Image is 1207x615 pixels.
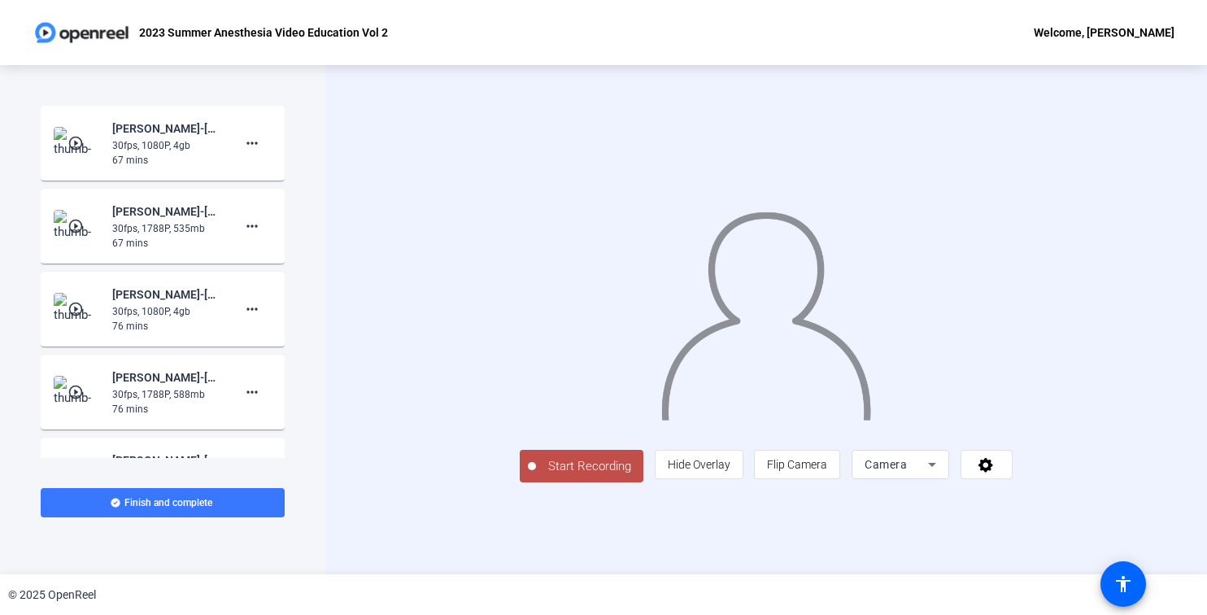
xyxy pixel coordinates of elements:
span: Finish and complete [124,496,212,509]
button: Hide Overlay [655,450,743,479]
mat-icon: play_circle_outline [68,135,87,151]
mat-icon: more_horiz [242,216,262,236]
div: 76 mins [112,402,221,417]
p: 2023 Summer Anesthesia Video Education Vol 2 [139,23,388,42]
div: 67 mins [112,153,221,168]
mat-icon: play_circle_outline [68,384,87,400]
img: thumb-nail [54,127,102,159]
button: Flip Camera [754,450,840,479]
button: Finish and complete [41,488,285,517]
mat-icon: accessibility [1113,574,1133,594]
img: thumb-nail [54,210,102,242]
div: [PERSON_NAME]-[PERSON_NAME] Anesthesia Video Education-2023 Summer Anesthesia Video Education Vol... [112,451,221,470]
span: Start Recording [536,457,643,476]
mat-icon: play_circle_outline [68,218,87,234]
span: Camera [865,458,907,471]
mat-icon: play_circle_outline [68,301,87,317]
div: 30fps, 1788P, 588mb [112,387,221,402]
div: [PERSON_NAME]-[PERSON_NAME] Anesthesia Video Education-2023 Summer Anesthesia Video Education Vol... [112,119,221,138]
span: Hide Overlay [668,458,730,471]
div: [PERSON_NAME]-[PERSON_NAME] Anesthesia Video Education-2023 Summer Anesthesia Video Education Vol... [112,285,221,304]
div: 30fps, 1080P, 4gb [112,138,221,153]
div: 76 mins [112,319,221,334]
div: 30fps, 1788P, 535mb [112,221,221,236]
mat-icon: more_horiz [242,299,262,319]
img: thumb-nail [54,293,102,325]
div: 67 mins [112,236,221,251]
div: © 2025 OpenReel [8,587,96,604]
div: Welcome, [PERSON_NAME] [1034,23,1174,42]
mat-icon: more_horiz [242,133,262,153]
span: Flip Camera [767,458,827,471]
div: 30fps, 1080P, 4gb [112,304,221,319]
img: thumb-nail [54,376,102,408]
mat-icon: more_horiz [242,382,262,402]
div: [PERSON_NAME]-[PERSON_NAME] Anesthesia Video Education-2023 Summer Anesthesia Video Education Vol... [112,202,221,221]
img: overlay [660,198,873,421]
img: OpenReel logo [33,16,131,49]
div: [PERSON_NAME]-[PERSON_NAME] Anesthesia Video Education-2023 Summer Anesthesia Video Education Vol... [112,368,221,387]
button: Start Recording [520,450,643,482]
